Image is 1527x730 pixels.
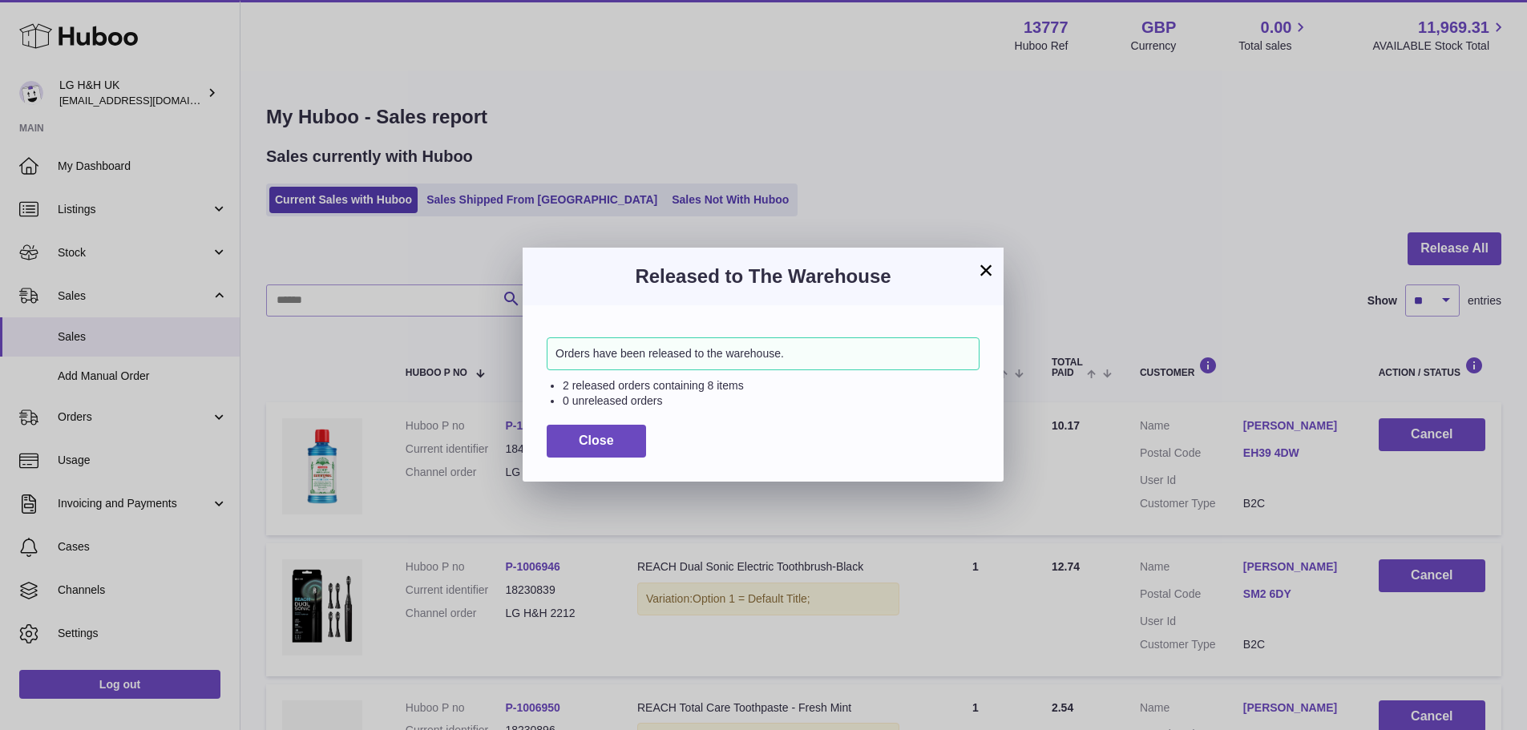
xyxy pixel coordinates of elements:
[563,378,980,393] li: 2 released orders containing 8 items
[547,337,980,370] div: Orders have been released to the warehouse.
[547,264,980,289] h3: Released to The Warehouse
[563,393,980,409] li: 0 unreleased orders
[579,434,614,447] span: Close
[547,425,646,458] button: Close
[976,260,996,280] button: ×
